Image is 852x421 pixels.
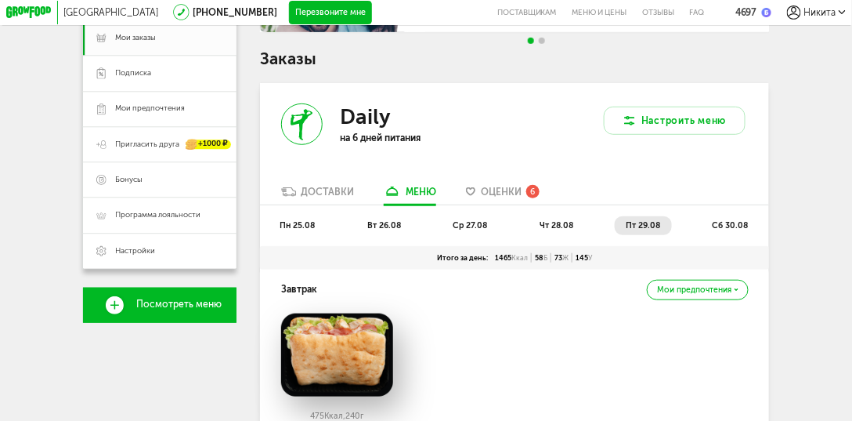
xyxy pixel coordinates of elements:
[280,220,315,230] span: пн 25.08
[434,253,492,263] div: Итого за день:
[492,253,532,263] div: 1465
[115,103,185,114] span: Мои предпочтения
[511,253,528,262] span: Ккал
[572,253,596,263] div: 145
[378,185,442,204] a: меню
[83,127,236,162] a: Пригласить друга +1000 ₽
[604,107,745,135] button: Настроить меню
[562,253,569,262] span: Ж
[301,187,355,198] div: Доставки
[115,140,179,151] span: Пригласить друга
[83,20,236,56] a: Мои заказы
[281,314,394,397] img: big_K25WGlsAEynfCSuV.png
[83,288,236,323] a: Посмотреть меню
[83,198,236,233] a: Программа лояльности
[713,220,749,230] span: сб 30.08
[804,7,836,18] span: Никита
[281,278,317,301] h4: Завтрак
[115,246,155,257] span: Настройки
[543,253,547,262] span: Б
[275,185,360,204] a: Доставки
[626,220,660,230] span: пт 29.08
[83,162,236,198] a: Бонусы
[193,7,277,18] a: [PHONE_NUMBER]
[340,132,493,143] p: на 6 дней питания
[289,1,372,24] button: Перезвоните мне
[115,33,156,44] span: Мои заказы
[367,220,401,230] span: вт 26.08
[281,412,394,421] div: 475 240
[325,411,346,421] span: Ккал,
[540,220,573,230] span: чт 28.08
[340,103,391,129] h3: Daily
[260,51,769,67] h1: Заказы
[83,92,236,127] a: Мои предпочтения
[539,38,545,44] span: Go to slide 2
[528,38,534,44] span: Go to slide 1
[115,68,151,79] span: Подписка
[115,210,200,221] span: Программа лояльности
[735,7,757,18] div: 4697
[361,411,364,421] span: г
[551,253,572,263] div: 73
[588,253,592,262] span: У
[83,234,236,269] a: Настройки
[115,175,143,186] span: Бонусы
[532,253,551,263] div: 58
[136,299,222,310] span: Посмотреть меню
[526,185,540,198] div: 6
[63,7,158,18] span: [GEOGRAPHIC_DATA]
[657,286,731,294] span: Мои предпочтения
[186,140,231,150] div: +1000 ₽
[481,187,522,198] span: Оценки
[460,185,546,204] a: Оценки 6
[406,187,436,198] div: меню
[83,56,236,91] a: Подписка
[453,220,488,230] span: ср 27.08
[762,8,771,17] img: bonus_b.cdccf46.png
